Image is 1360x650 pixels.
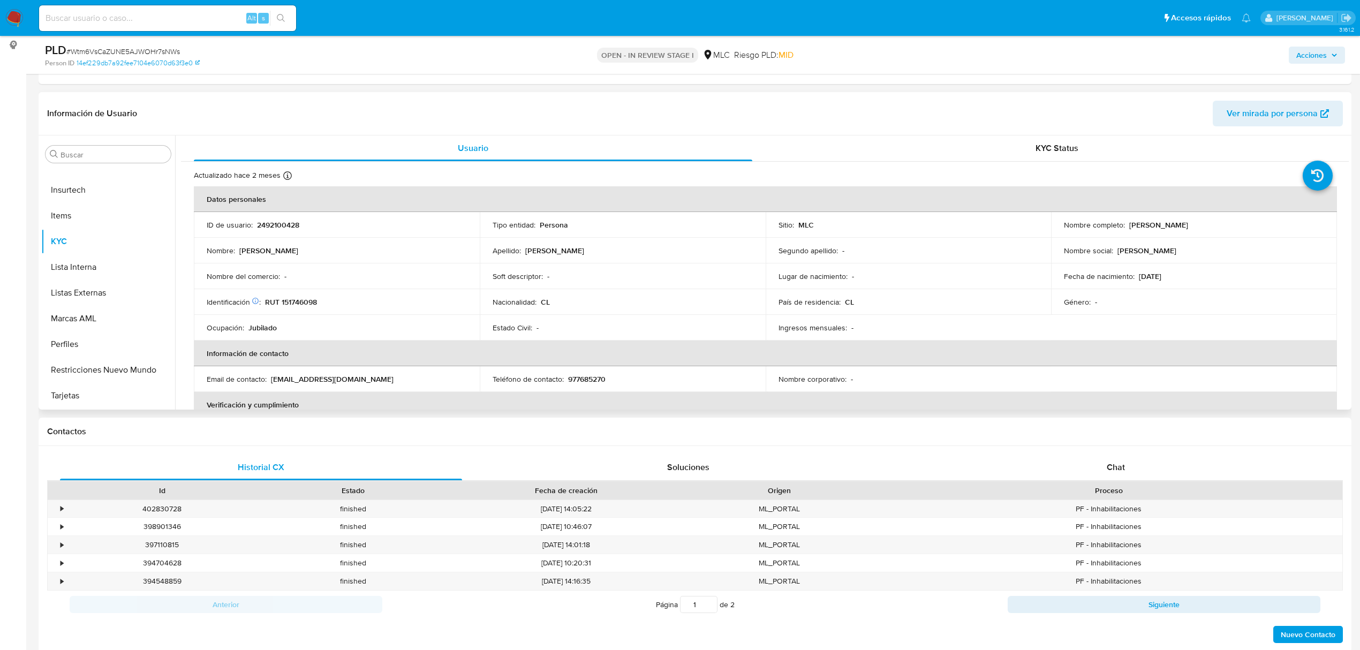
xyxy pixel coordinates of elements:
div: MLC [702,49,730,61]
span: Historial CX [238,461,284,473]
div: • [61,540,63,550]
a: Notificaciones [1242,13,1251,22]
button: Marcas AML [41,306,175,331]
p: - [537,323,539,332]
p: Nombre social : [1064,246,1113,255]
th: Verificación y cumplimiento [194,392,1337,418]
div: finished [258,518,449,535]
p: Nacionalidad : [493,297,537,307]
b: Person ID [45,58,74,68]
div: [DATE] 14:05:22 [449,500,684,518]
div: finished [258,500,449,518]
p: Ingresos mensuales : [779,323,847,332]
button: Buscar [50,150,58,158]
p: Teléfono de contacto : [493,374,564,384]
button: Ver mirada por persona [1213,101,1343,126]
div: Fecha de creación [456,485,676,496]
div: 402830728 [66,500,258,518]
span: Acciones [1296,47,1327,64]
p: Fecha de nacimiento : [1064,271,1135,281]
h1: Contactos [47,426,1343,437]
span: Alt [247,13,256,23]
span: Riesgo PLD: [734,49,794,61]
p: [PERSON_NAME] [239,246,298,255]
p: - [284,271,286,281]
p: País de residencia : [779,297,841,307]
b: PLD [45,41,66,58]
p: Ocupación : [207,323,244,332]
div: Proceso [882,485,1335,496]
div: Origen [691,485,867,496]
div: 394704628 [66,554,258,572]
div: • [61,504,63,514]
p: Nombre del comercio : [207,271,280,281]
div: ML_PORTAL [684,536,875,554]
button: Tarjetas [41,383,175,409]
span: 2 [730,599,735,610]
p: MLC [798,220,814,230]
div: finished [258,536,449,554]
span: 3.161.2 [1339,25,1355,34]
p: Lugar de nacimiento : [779,271,848,281]
a: 14ef229db7a92fee7104e6070d63f3e0 [77,58,200,68]
div: PF - Inhabilitaciones [875,554,1342,572]
span: KYC Status [1036,142,1078,154]
button: Acciones [1289,47,1345,64]
p: CL [845,297,854,307]
p: RUT 151746098 [265,297,317,307]
button: search-icon [270,11,292,26]
p: Nombre : [207,246,235,255]
div: ML_PORTAL [684,500,875,518]
th: Información de contacto [194,341,1337,366]
div: Estado [265,485,441,496]
p: Estado Civil : [493,323,532,332]
p: [PERSON_NAME] [1129,220,1188,230]
p: - [851,323,853,332]
p: Género : [1064,297,1091,307]
span: s [262,13,265,23]
div: ML_PORTAL [684,572,875,590]
span: Usuario [458,142,488,154]
div: PF - Inhabilitaciones [875,572,1342,590]
button: Lista Interna [41,254,175,280]
p: - [547,271,549,281]
div: ML_PORTAL [684,518,875,535]
button: Siguiente [1008,596,1320,613]
p: [PERSON_NAME] [525,246,584,255]
p: - [842,246,844,255]
p: Soft descriptor : [493,271,543,281]
div: • [61,521,63,532]
p: Apellido : [493,246,521,255]
div: Id [74,485,250,496]
p: Nombre corporativo : [779,374,847,384]
button: Insurtech [41,177,175,203]
p: Email de contacto : [207,374,267,384]
div: 394548859 [66,572,258,590]
p: Persona [540,220,568,230]
p: Jubilado [248,323,277,332]
th: Datos personales [194,186,1337,212]
h1: Información de Usuario [47,108,137,119]
input: Buscar [61,150,167,160]
input: Buscar usuario o caso... [39,11,296,25]
div: PF - Inhabilitaciones [875,536,1342,554]
span: MID [779,49,794,61]
p: - [851,374,853,384]
button: Nuevo Contacto [1273,626,1343,643]
div: [DATE] 10:46:07 [449,518,684,535]
button: Anterior [70,596,382,613]
div: [DATE] 10:20:31 [449,554,684,572]
p: [PERSON_NAME] [1117,246,1176,255]
p: Sitio : [779,220,794,230]
div: • [61,558,63,568]
div: PF - Inhabilitaciones [875,500,1342,518]
div: finished [258,572,449,590]
a: Salir [1341,12,1352,24]
p: [EMAIL_ADDRESS][DOMAIN_NAME] [271,374,394,384]
span: Página de [656,596,735,613]
p: - [852,271,854,281]
div: [DATE] 14:16:35 [449,572,684,590]
p: - [1095,297,1097,307]
span: Ver mirada por persona [1227,101,1318,126]
button: KYC [41,229,175,254]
